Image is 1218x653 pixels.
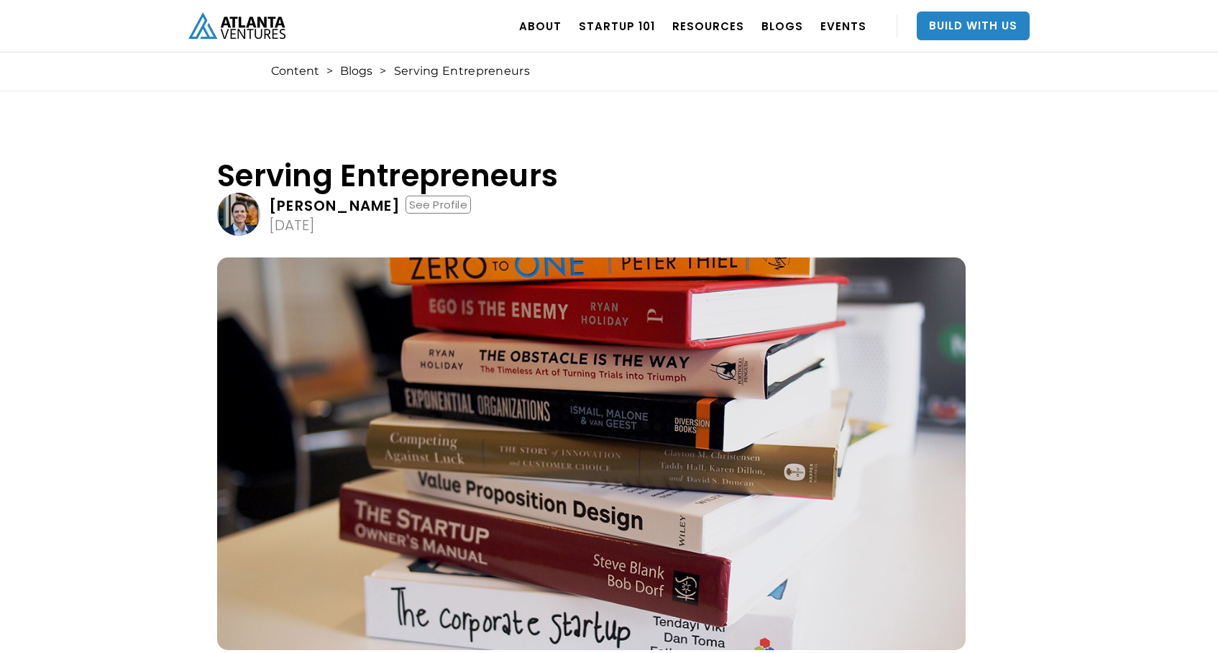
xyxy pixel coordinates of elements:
a: EVENTS [820,6,866,46]
a: Startup 101 [579,6,655,46]
a: [PERSON_NAME]See Profile[DATE] [217,193,966,236]
a: Blogs [340,64,372,78]
a: ABOUT [519,6,562,46]
div: > [380,64,386,78]
div: See Profile [406,196,471,214]
a: Content [271,64,319,78]
h1: Serving Entrepreneurs [217,159,966,193]
div: [DATE] [269,218,315,232]
div: > [326,64,333,78]
div: Serving Entrepreneurs [394,64,530,78]
a: RESOURCES [672,6,744,46]
a: BLOGS [761,6,803,46]
div: [PERSON_NAME] [269,198,401,213]
a: Build With Us [917,12,1030,40]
